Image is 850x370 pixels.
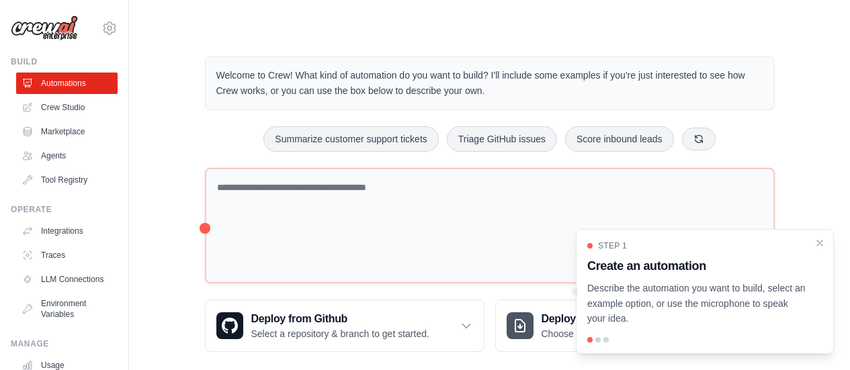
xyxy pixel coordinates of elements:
button: Score inbound leads [565,126,674,152]
button: Close walkthrough [814,238,825,248]
div: Build [11,56,118,67]
h3: Deploy from Github [251,311,429,327]
a: LLM Connections [16,269,118,290]
button: Summarize customer support tickets [263,126,438,152]
img: Logo [11,15,78,41]
span: Step 1 [598,240,627,251]
h3: Create an automation [587,257,806,275]
a: Marketplace [16,121,118,142]
a: Environment Variables [16,293,118,325]
p: Choose a zip file to upload. [542,327,655,340]
p: Welcome to Crew! What kind of automation do you want to build? I'll include some examples if you'... [216,68,763,99]
a: Automations [16,73,118,94]
a: Integrations [16,220,118,242]
iframe: Chat Widget [783,306,850,370]
button: Triage GitHub issues [447,126,557,152]
a: Traces [16,244,118,266]
p: Select a repository & branch to get started. [251,327,429,340]
div: Operate [11,204,118,215]
a: Crew Studio [16,97,118,118]
a: Tool Registry [16,169,118,191]
a: Agents [16,145,118,167]
div: Manage [11,338,118,349]
p: Describe the automation you want to build, select an example option, or use the microphone to spe... [587,281,806,326]
h3: Deploy from zip file [542,311,655,327]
